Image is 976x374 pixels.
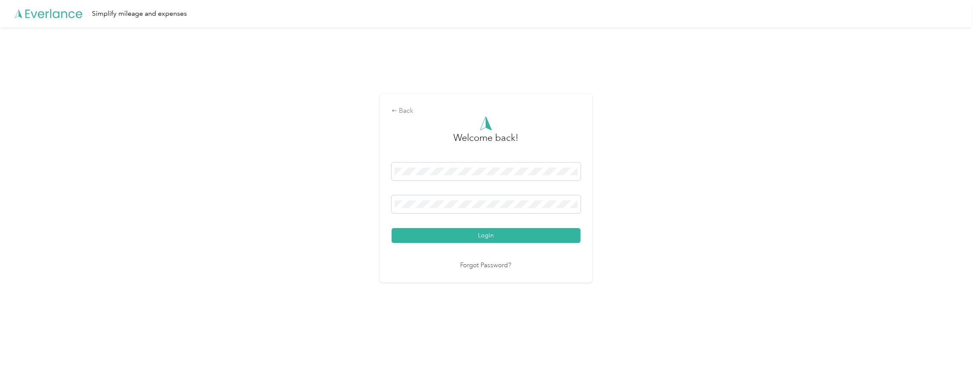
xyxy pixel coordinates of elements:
button: Login [392,228,581,243]
a: Forgot Password? [461,261,512,271]
div: Simplify mileage and expenses [92,9,187,19]
iframe: Everlance-gr Chat Button Frame [928,326,976,374]
h3: greeting [453,131,518,154]
div: Back [392,106,581,116]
